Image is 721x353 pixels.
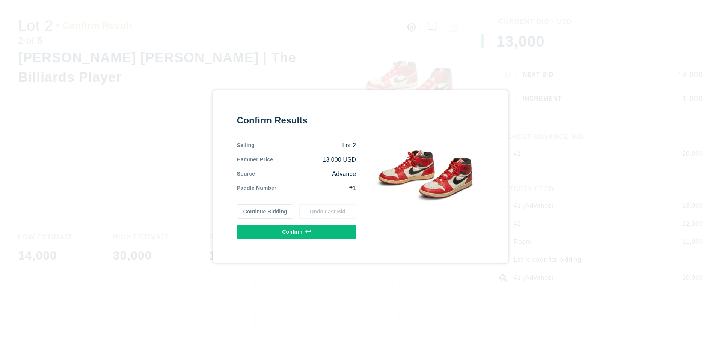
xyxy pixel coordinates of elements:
[237,156,273,164] div: Hammer Price
[237,170,255,178] div: Source
[237,114,356,126] div: Confirm Results
[237,204,294,219] button: Continue Bidding
[255,141,356,150] div: Lot 2
[237,184,276,192] div: Paddle Number
[255,170,356,178] div: Advance
[273,156,356,164] div: 13,000 USD
[237,225,356,239] button: Confirm
[237,141,255,150] div: Selling
[299,204,356,219] button: Undo Last Bid
[276,184,356,192] div: #1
